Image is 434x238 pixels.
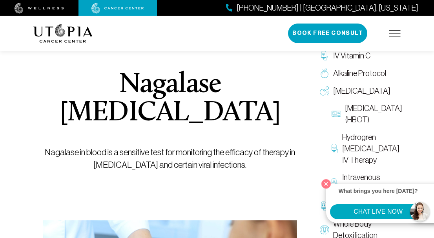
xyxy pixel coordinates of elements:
[339,188,418,194] strong: What brings you here [DATE]?
[320,225,329,234] img: Whole Body Detoxification
[316,47,401,65] a: IV Vitamin C
[237,2,418,14] span: [PHONE_NUMBER] | [GEOGRAPHIC_DATA], [US_STATE]
[332,109,341,119] img: Hyperbaric Oxygen Therapy (HBOT)
[333,85,390,97] span: [MEDICAL_DATA]
[342,172,399,194] span: Intravenous [MEDICAL_DATA]
[91,3,144,14] img: cancer center
[328,129,401,169] a: Hydrogren [MEDICAL_DATA] IV Therapy
[43,71,297,127] h1: Nagalase [MEDICAL_DATA]
[288,24,367,43] button: Book Free Consult
[316,65,401,82] a: Alkaline Protocol
[389,30,401,36] img: icon-hamburger
[345,103,402,125] span: [MEDICAL_DATA] (HBOT)
[33,24,93,43] img: logo
[342,132,399,165] span: Hydrogren [MEDICAL_DATA] IV Therapy
[319,177,333,191] button: Close
[332,144,338,153] img: Hydrogren Peroxide IV Therapy
[333,68,386,79] span: Alkaline Protocol
[320,86,329,96] img: Oxygen Therapy
[320,202,329,211] img: Chelation Therapy
[320,69,329,78] img: Alkaline Protocol
[320,51,329,60] img: IV Vitamin C
[328,169,401,198] a: Intravenous [MEDICAL_DATA]
[328,100,401,129] a: [MEDICAL_DATA] (HBOT)
[330,204,426,219] button: CHAT LIVE NOW
[333,50,370,62] span: IV Vitamin C
[226,2,418,14] a: [PHONE_NUMBER] | [GEOGRAPHIC_DATA], [US_STATE]
[316,82,401,100] a: [MEDICAL_DATA]
[332,178,338,188] img: Intravenous Ozone Therapy
[15,3,64,14] img: wellness
[316,198,401,215] a: [MEDICAL_DATA]
[43,146,297,171] p: Nagalase in blood is a sensitive test for monitoring the efficacy of therapy in [MEDICAL_DATA] an...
